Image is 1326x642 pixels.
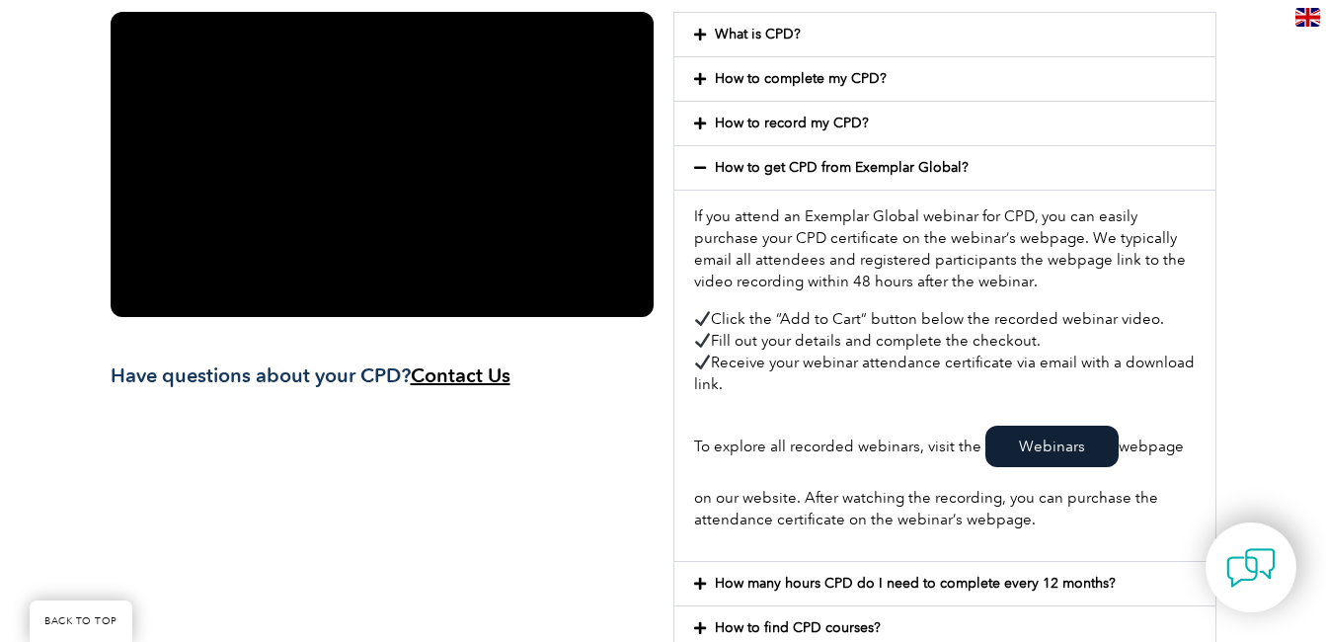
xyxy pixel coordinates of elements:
[694,411,1196,530] p: To explore all recorded webinars, visit the webpage on our website. After watching the recording,...
[694,308,1196,395] p: Click the “Add to Cart” button below the recorded webinar video. Fill out your details and comple...
[674,57,1215,101] div: How to complete my CPD?
[715,159,969,176] a: How to get CPD from Exemplar Global?
[715,619,881,636] a: How to find CPD courses?
[715,115,869,131] a: How to record my CPD?
[695,333,710,348] img: ✔
[715,26,801,42] a: What is CPD?
[1226,543,1276,593] img: contact-chat.png
[694,205,1196,292] p: If you attend an Exemplar Global webinar for CPD, you can easily purchase your CPD certificate on...
[111,363,654,388] h3: Have questions about your CPD?
[695,311,710,326] img: ✔
[1295,8,1320,27] img: en
[985,426,1119,467] a: Webinars
[695,355,710,369] img: ✔
[674,13,1215,56] div: What is CPD?
[715,575,1116,592] a: How many hours CPD do I need to complete every 12 months?
[411,363,510,387] a: Contact Us
[674,562,1215,605] div: How many hours CPD do I need to complete every 12 months?
[30,601,132,642] a: BACK TO TOP
[674,190,1215,561] div: How to get CPD from Exemplar Global?
[715,70,887,87] a: How to complete my CPD?
[674,146,1215,190] div: How to get CPD from Exemplar Global?
[674,102,1215,145] div: How to record my CPD?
